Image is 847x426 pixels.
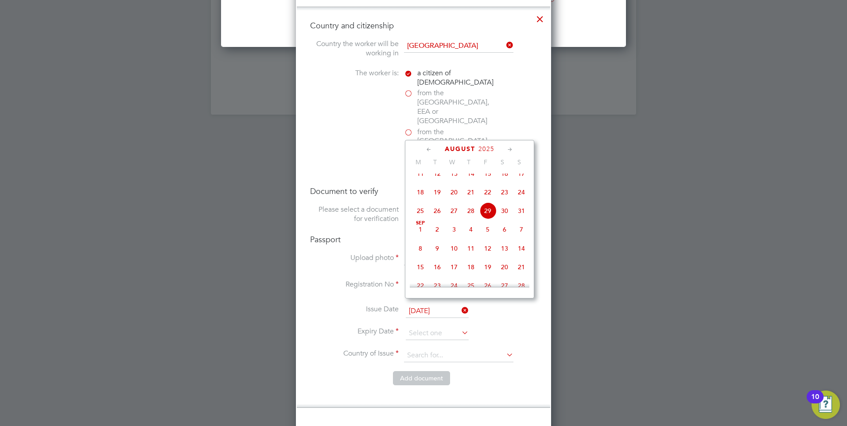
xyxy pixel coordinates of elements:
h4: Passport [310,234,537,244]
span: 27 [496,277,513,294]
span: 8 [412,240,429,257]
span: 2 [429,221,446,238]
span: 16 [496,165,513,182]
input: Select one [406,327,469,340]
span: 28 [462,202,479,219]
span: W [443,158,460,166]
span: 15 [479,165,496,182]
span: 19 [479,259,496,275]
span: 12 [479,240,496,257]
span: 13 [496,240,513,257]
span: 24 [446,277,462,294]
span: M [410,158,427,166]
span: 15 [412,259,429,275]
span: from the [GEOGRAPHIC_DATA], EEA or [GEOGRAPHIC_DATA] [417,89,493,125]
span: 17 [513,165,530,182]
div: 10 [811,397,819,408]
input: Search for... [404,349,513,362]
span: 26 [479,277,496,294]
span: 25 [412,202,429,219]
span: 25 [462,277,479,294]
div: Passport [404,205,537,214]
span: 28 [513,277,530,294]
span: 21 [513,259,530,275]
span: T [427,158,443,166]
span: 9 [429,240,446,257]
label: Expiry Date [310,327,399,336]
span: 21 [462,184,479,201]
div: Birth Certificate [404,214,537,224]
h4: Country and citizenship [310,20,537,31]
span: 26 [429,202,446,219]
span: 20 [496,259,513,275]
span: 31 [513,202,530,219]
h4: Document to verify [310,186,537,196]
span: 11 [412,165,429,182]
span: S [494,158,511,166]
span: 17 [446,259,462,275]
span: from the [GEOGRAPHIC_DATA] or the [GEOGRAPHIC_DATA] [417,128,493,164]
span: 27 [446,202,462,219]
span: 10 [446,240,462,257]
span: 13 [446,165,462,182]
span: 2025 [478,145,494,153]
span: 11 [462,240,479,257]
span: 16 [429,259,446,275]
label: The worker is: [310,69,399,78]
span: Sep [412,221,429,225]
label: Country the worker will be working in [310,39,399,58]
label: Country of Issue [310,349,399,358]
span: S [511,158,528,166]
input: Search for... [404,39,513,53]
span: 1 [412,221,429,238]
span: 18 [462,259,479,275]
span: 24 [513,184,530,201]
label: Upload photo [310,253,399,263]
span: 23 [429,277,446,294]
span: 19 [429,184,446,201]
span: August [445,145,475,153]
span: 22 [479,184,496,201]
span: 20 [446,184,462,201]
span: 4 [462,221,479,238]
span: 29 [479,202,496,219]
span: 23 [496,184,513,201]
label: Please select a document for verification [310,205,399,224]
label: Registration No [310,280,399,289]
button: Open Resource Center, 10 new notifications [812,391,840,419]
label: Issue Date [310,305,399,314]
span: F [477,158,494,166]
span: 14 [513,240,530,257]
span: 22 [412,277,429,294]
span: 12 [429,165,446,182]
span: a citizen of [DEMOGRAPHIC_DATA] [417,69,493,87]
span: 7 [513,221,530,238]
span: 5 [479,221,496,238]
span: 6 [496,221,513,238]
span: 3 [446,221,462,238]
span: 30 [496,202,513,219]
span: T [460,158,477,166]
button: Add document [393,371,450,385]
input: Select one [406,305,469,318]
span: 18 [412,184,429,201]
span: 14 [462,165,479,182]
